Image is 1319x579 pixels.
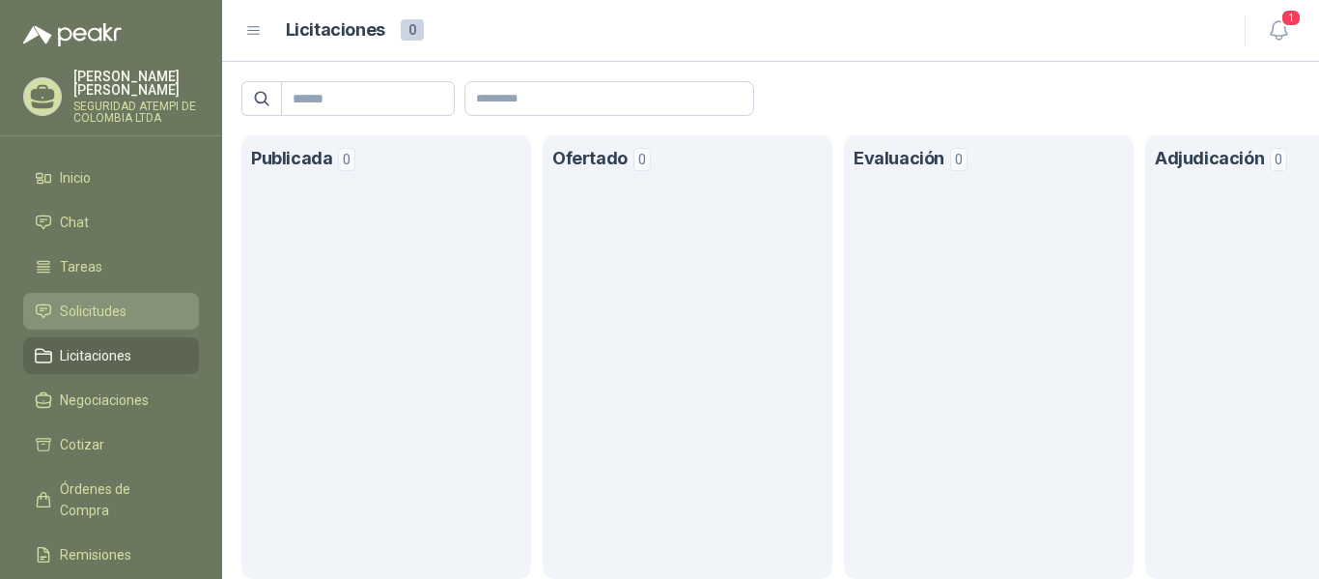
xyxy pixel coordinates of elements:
span: Remisiones [60,544,131,565]
a: Inicio [23,159,199,196]
span: Inicio [60,167,91,188]
span: 0 [338,147,355,170]
span: 0 [633,147,651,170]
h1: Evaluación [854,145,944,173]
p: [PERSON_NAME] [PERSON_NAME] [73,70,199,97]
span: Tareas [60,256,102,277]
h1: Adjudicación [1155,145,1264,173]
p: SEGURIDAD ATEMPI DE COLOMBIA LTDA [73,101,199,124]
img: Logo peakr [23,23,122,46]
span: 0 [401,19,424,41]
h1: Licitaciones [286,16,385,44]
a: Cotizar [23,426,199,463]
span: 1 [1280,9,1302,27]
a: Licitaciones [23,337,199,374]
a: Chat [23,204,199,241]
span: Chat [60,212,89,233]
span: Negociaciones [60,390,149,411]
span: 0 [950,147,968,170]
span: Solicitudes [60,301,126,322]
a: Tareas [23,248,199,285]
span: Órdenes de Compra [60,478,181,521]
button: 1 [1261,14,1296,48]
span: 0 [1270,147,1287,170]
span: Cotizar [60,434,104,455]
h1: Publicada [251,145,332,173]
h1: Ofertado [552,145,628,173]
a: Solicitudes [23,293,199,330]
a: Órdenes de Compra [23,471,199,529]
a: Remisiones [23,536,199,573]
span: Licitaciones [60,345,131,366]
a: Negociaciones [23,382,199,419]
